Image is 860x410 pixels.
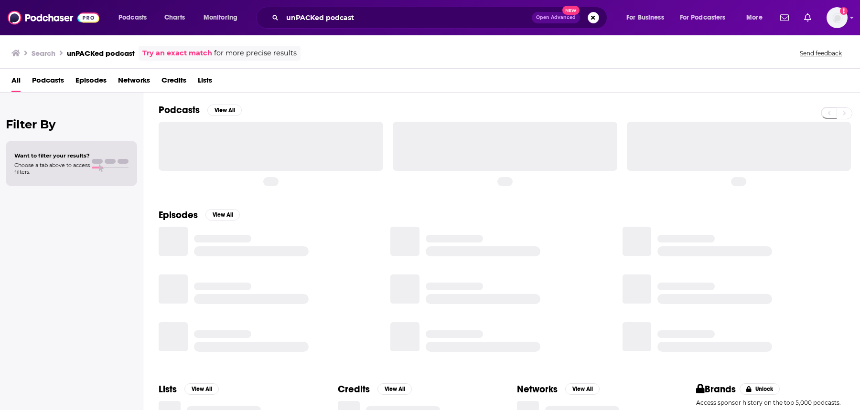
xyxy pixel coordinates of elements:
[159,209,198,221] h2: Episodes
[75,73,107,92] a: Episodes
[161,73,186,92] a: Credits
[532,12,580,23] button: Open AdvancedNew
[626,11,664,24] span: For Business
[696,399,845,406] p: Access sponsor history on the top 5,000 podcasts.
[696,383,736,395] h2: Brands
[800,10,815,26] a: Show notifications dropdown
[197,10,250,25] button: open menu
[827,7,848,28] img: User Profile
[746,11,763,24] span: More
[565,383,600,395] button: View All
[680,11,726,24] span: For Podcasters
[14,162,90,175] span: Choose a tab above to access filters.
[118,73,150,92] a: Networks
[158,10,191,25] a: Charts
[517,383,558,395] h2: Networks
[8,9,99,27] img: Podchaser - Follow, Share and Rate Podcasts
[159,383,219,395] a: ListsView All
[159,209,240,221] a: EpisodesView All
[740,383,780,395] button: Unlock
[67,49,135,58] h3: unPACKed podcast
[118,11,147,24] span: Podcasts
[6,117,137,131] h2: Filter By
[740,10,774,25] button: open menu
[536,15,576,20] span: Open Advanced
[205,209,240,221] button: View All
[827,7,848,28] button: Show profile menu
[32,49,55,58] h3: Search
[265,7,616,29] div: Search podcasts, credits, & more...
[159,104,242,116] a: PodcastsView All
[159,104,200,116] h2: Podcasts
[164,11,185,24] span: Charts
[142,48,212,59] a: Try an exact match
[198,73,212,92] a: Lists
[214,48,297,59] span: for more precise results
[840,7,848,15] svg: Add a profile image
[776,10,793,26] a: Show notifications dropdown
[377,383,412,395] button: View All
[338,383,412,395] a: CreditsView All
[11,73,21,92] a: All
[620,10,676,25] button: open menu
[14,152,90,159] span: Want to filter your results?
[159,383,177,395] h2: Lists
[282,10,532,25] input: Search podcasts, credits, & more...
[827,7,848,28] span: Logged in as redsetterpr
[338,383,370,395] h2: Credits
[112,10,159,25] button: open menu
[562,6,580,15] span: New
[204,11,237,24] span: Monitoring
[517,383,600,395] a: NetworksView All
[207,105,242,116] button: View All
[184,383,219,395] button: View All
[674,10,740,25] button: open menu
[32,73,64,92] a: Podcasts
[797,49,845,57] button: Send feedback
